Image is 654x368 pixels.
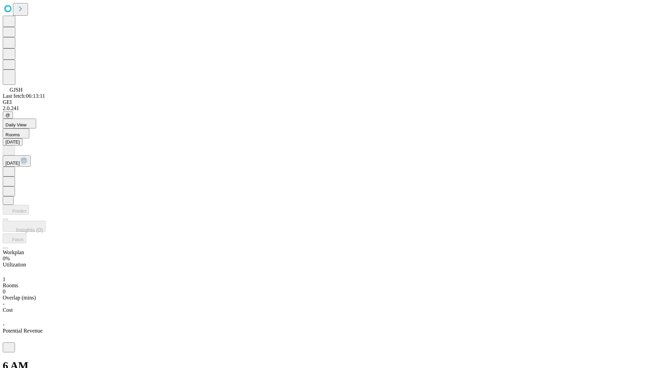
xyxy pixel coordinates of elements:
button: Rooms [3,128,29,138]
button: Predict [3,205,29,215]
span: Overlap (mins) [3,295,36,301]
button: [DATE] [3,138,22,145]
span: Insights (0) [16,227,43,233]
span: GJSH [10,87,22,93]
span: Rooms [3,282,18,288]
span: - [3,322,4,327]
span: @ [5,112,10,118]
span: [DATE] [5,160,20,166]
span: - [3,301,4,307]
button: Insights (0) [3,221,46,232]
span: 0% [3,256,10,261]
span: Workplan [3,249,24,255]
span: Utilization [3,262,26,267]
div: 2.0.241 [3,105,651,111]
button: Daily View [3,119,36,128]
div: GEI [3,99,651,105]
button: @ [3,111,13,119]
span: Last fetch: 06:13:11 [3,93,45,99]
button: Fetch [3,233,26,243]
button: [DATE] [3,155,31,167]
span: Cost [3,307,13,313]
span: Rooms [5,132,20,137]
span: 0 [3,289,5,294]
span: 1 [3,276,5,282]
span: Daily View [5,122,27,127]
span: Potential Revenue [3,328,43,334]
